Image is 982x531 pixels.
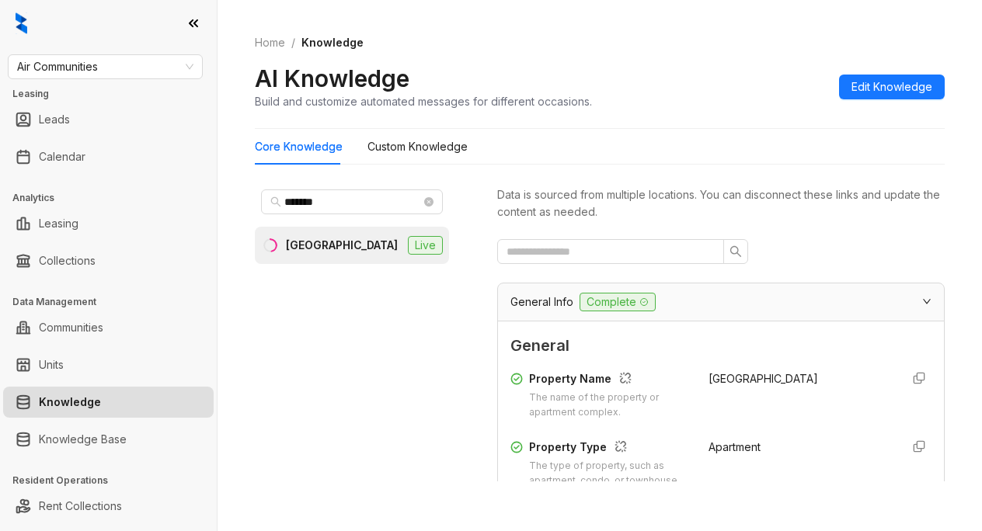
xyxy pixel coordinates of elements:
[12,87,217,101] h3: Leasing
[709,372,818,385] span: [GEOGRAPHIC_DATA]
[3,387,214,418] li: Knowledge
[270,196,281,207] span: search
[39,491,122,522] a: Rent Collections
[255,64,409,93] h2: AI Knowledge
[39,245,96,276] a: Collections
[529,439,690,459] div: Property Type
[286,237,398,254] div: [GEOGRAPHIC_DATA]
[291,34,295,51] li: /
[252,34,288,51] a: Home
[3,312,214,343] li: Communities
[255,93,592,109] div: Build and customize automated messages for different occasions.
[16,12,27,34] img: logo
[17,55,193,78] span: Air Communities
[39,141,85,172] a: Calendar
[580,293,656,311] span: Complete
[39,349,64,380] a: Units
[529,459,690,488] div: The type of property, such as apartment, condo, or townhouse.
[529,370,690,390] div: Property Name
[922,297,932,306] span: expanded
[3,141,214,172] li: Calendar
[12,191,217,205] h3: Analytics
[851,78,932,95] span: Edit Knowledge
[3,245,214,276] li: Collections
[424,197,434,206] span: close-circle
[3,491,214,522] li: Rent Collections
[709,440,761,453] span: Apartment
[730,245,742,258] span: search
[39,104,70,135] a: Leads
[39,387,101,418] a: Knowledge
[367,138,468,155] div: Custom Knowledge
[301,36,364,49] span: Knowledge
[529,390,690,420] div: The name of the property or apartment complex.
[498,283,944,321] div: General InfoComplete
[12,474,217,488] h3: Resident Operations
[255,138,343,155] div: Core Knowledge
[3,424,214,455] li: Knowledge Base
[408,236,443,255] span: Live
[497,186,945,220] div: Data is sourced from multiple locations. You can disconnect these links and update the content as...
[839,75,945,99] button: Edit Knowledge
[510,293,573,311] span: General Info
[3,208,214,239] li: Leasing
[12,295,217,309] h3: Data Management
[39,312,103,343] a: Communities
[39,208,78,239] a: Leasing
[3,104,214,135] li: Leads
[510,334,932,358] span: General
[3,349,214,380] li: Units
[39,424,127,455] a: Knowledge Base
